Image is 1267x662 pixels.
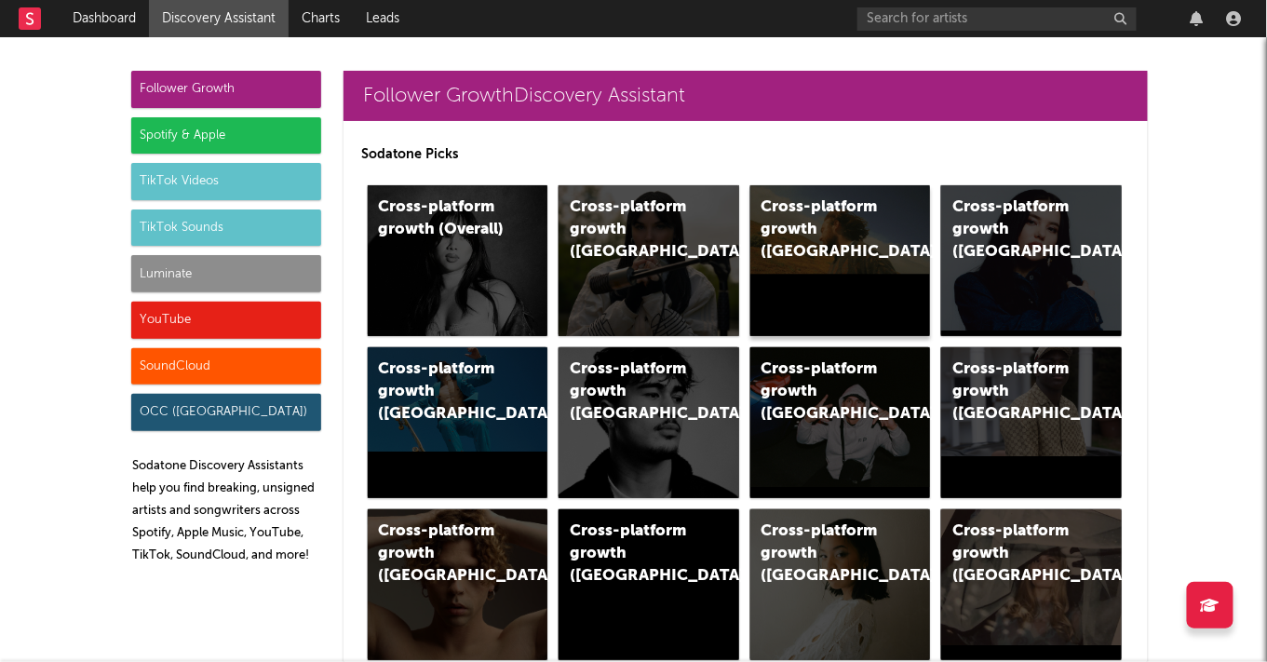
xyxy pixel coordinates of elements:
[570,520,696,588] div: Cross-platform growth ([GEOGRAPHIC_DATA])
[750,509,931,660] a: Cross-platform growth ([GEOGRAPHIC_DATA])
[379,196,505,241] div: Cross-platform growth (Overall)
[952,196,1079,263] div: Cross-platform growth ([GEOGRAPHIC_DATA])
[750,185,931,336] a: Cross-platform growth ([GEOGRAPHIC_DATA])
[941,347,1122,498] a: Cross-platform growth ([GEOGRAPHIC_DATA])
[952,520,1079,588] div: Cross-platform growth ([GEOGRAPHIC_DATA])
[570,196,696,263] div: Cross-platform growth ([GEOGRAPHIC_DATA])
[750,347,931,498] a: Cross-platform growth ([GEOGRAPHIC_DATA]/GSA)
[344,71,1148,121] a: Follower GrowthDiscovery Assistant
[559,347,739,498] a: Cross-platform growth ([GEOGRAPHIC_DATA])
[131,163,321,200] div: TikTok Videos
[941,509,1122,660] a: Cross-platform growth ([GEOGRAPHIC_DATA])
[131,209,321,247] div: TikTok Sounds
[379,358,505,426] div: Cross-platform growth ([GEOGRAPHIC_DATA])
[762,196,888,263] div: Cross-platform growth ([GEOGRAPHIC_DATA])
[368,509,548,660] a: Cross-platform growth ([GEOGRAPHIC_DATA])
[857,7,1137,31] input: Search for artists
[941,185,1122,336] a: Cross-platform growth ([GEOGRAPHIC_DATA])
[368,185,548,336] a: Cross-platform growth (Overall)
[131,394,321,431] div: OCC ([GEOGRAPHIC_DATA])
[368,347,548,498] a: Cross-platform growth ([GEOGRAPHIC_DATA])
[559,185,739,336] a: Cross-platform growth ([GEOGRAPHIC_DATA])
[379,520,505,588] div: Cross-platform growth ([GEOGRAPHIC_DATA])
[570,358,696,426] div: Cross-platform growth ([GEOGRAPHIC_DATA])
[131,302,321,339] div: YouTube
[131,71,321,108] div: Follower Growth
[952,358,1079,426] div: Cross-platform growth ([GEOGRAPHIC_DATA])
[762,358,888,426] div: Cross-platform growth ([GEOGRAPHIC_DATA]/GSA)
[131,348,321,385] div: SoundCloud
[131,255,321,292] div: Luminate
[362,143,1129,166] p: Sodatone Picks
[559,509,739,660] a: Cross-platform growth ([GEOGRAPHIC_DATA])
[131,117,321,155] div: Spotify & Apple
[133,455,321,567] p: Sodatone Discovery Assistants help you find breaking, unsigned artists and songwriters across Spo...
[762,520,888,588] div: Cross-platform growth ([GEOGRAPHIC_DATA])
